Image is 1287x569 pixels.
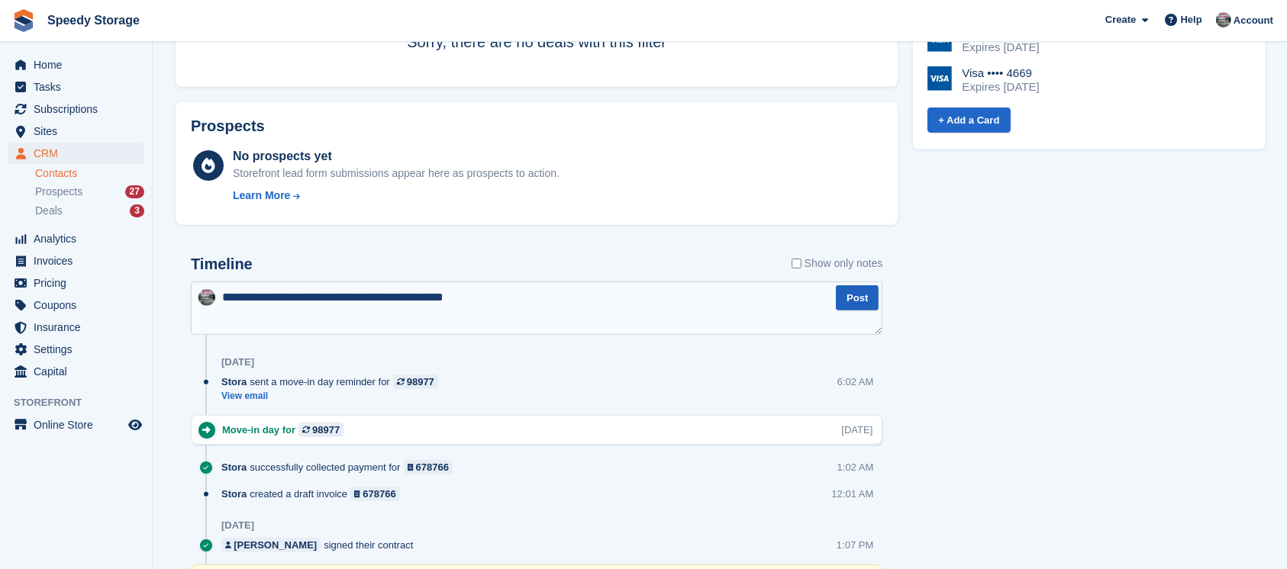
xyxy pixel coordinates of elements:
div: 678766 [363,487,395,501]
a: 678766 [404,460,453,474]
span: Deals [35,204,63,218]
div: Storefront lead form submissions appear here as prospects to action. [233,166,560,182]
span: Coupons [34,294,125,316]
span: Stora [221,460,247,474]
div: successfully collected payment for [221,460,460,474]
div: signed their contract [221,538,421,552]
div: 1:02 AM [837,460,874,474]
a: menu [8,228,144,249]
a: View email [221,390,446,403]
span: Stora [221,487,247,501]
span: Help [1181,12,1202,27]
div: sent a move-in day reminder for [221,375,446,389]
a: menu [8,250,144,272]
img: Visa Logo [927,66,952,91]
span: Subscriptions [34,98,125,120]
a: menu [8,317,144,338]
a: Speedy Storage [41,8,146,33]
a: 678766 [350,487,400,501]
a: Deals 3 [35,203,144,219]
div: [DATE] [221,356,254,368]
a: menu [8,272,144,294]
span: Analytics [34,228,125,249]
span: Prospects [35,185,82,199]
span: Settings [34,339,125,360]
img: Dan Jackson [198,289,215,306]
a: + Add a Card [927,108,1010,133]
span: Pricing [34,272,125,294]
a: Contacts [35,166,144,181]
span: Online Store [34,414,125,436]
button: Post [836,285,879,310]
input: Show only notes [792,256,802,272]
div: Learn More [233,188,290,204]
h2: Prospects [191,117,265,135]
span: CRM [34,143,125,164]
span: Sites [34,121,125,142]
a: menu [8,339,144,360]
img: Dan Jackson [1216,12,1231,27]
a: menu [8,414,144,436]
h2: Timeline [191,256,253,273]
div: 6:02 AM [837,375,874,389]
div: [DATE] [221,519,254,532]
div: Move-in day for [222,423,351,437]
span: Account [1234,13,1273,28]
a: 98977 [298,423,344,437]
div: [DATE] [842,423,873,437]
div: Visa •••• 4669 [962,66,1039,80]
div: created a draft invoice [221,487,408,501]
a: menu [8,294,144,316]
div: 1:07 PM [837,538,873,552]
span: Invoices [34,250,125,272]
span: Insurance [34,317,125,338]
div: No prospects yet [233,147,560,166]
label: Show only notes [792,256,883,272]
a: 98977 [393,375,438,389]
a: menu [8,54,144,76]
div: 27 [125,185,144,198]
a: Prospects 27 [35,184,144,200]
div: Expires [DATE] [962,80,1039,94]
a: menu [8,361,144,382]
span: Tasks [34,76,125,98]
div: 678766 [416,460,449,474]
span: Storefront [14,395,152,410]
span: Home [34,54,125,76]
a: menu [8,121,144,142]
a: Preview store [126,416,144,434]
div: Expires [DATE] [962,40,1039,54]
span: Create [1105,12,1136,27]
a: [PERSON_NAME] [221,538,321,552]
a: menu [8,76,144,98]
div: 12:01 AM [832,487,874,501]
div: 3 [130,204,144,217]
img: stora-icon-8386f47178a22dfd0bd8f6a31ec36ba5ce8667c1dd55bd0f319d3a0aa187defe.svg [12,9,35,32]
span: Sorry, there are no deals with this filter [407,34,666,50]
div: 98977 [407,375,434,389]
span: Capital [34,361,125,382]
div: 98977 [312,423,340,437]
div: [PERSON_NAME] [234,538,317,552]
span: Stora [221,375,247,389]
a: menu [8,143,144,164]
a: Learn More [233,188,560,204]
a: menu [8,98,144,120]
